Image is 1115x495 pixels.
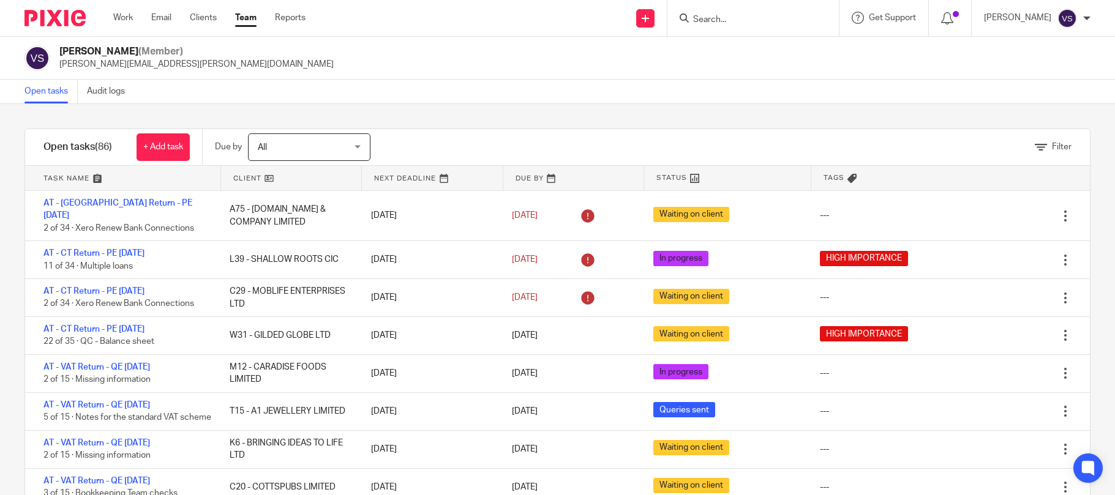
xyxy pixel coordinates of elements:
span: All [258,143,267,152]
a: AT - [GEOGRAPHIC_DATA] Return - PE [DATE] [43,199,192,220]
span: Status [656,173,687,183]
div: [DATE] [359,437,500,461]
div: C29 - MOBLIFE ENTERPRISES LTD [217,279,358,316]
span: Queries sent [653,402,715,417]
div: --- [820,367,829,379]
div: [DATE] [359,247,500,272]
img: svg%3E [24,45,50,71]
a: Work [113,12,133,24]
span: 2 of 34 · Xero Renew Bank Connections [43,224,194,233]
div: K6 - BRINGING IDEAS TO LIFE LTD [217,431,358,468]
span: Waiting on client [653,289,729,304]
span: [DATE] [512,445,538,453]
div: --- [820,291,829,303]
div: --- [820,443,829,455]
span: 5 of 15 · Notes for the standard VAT scheme [43,413,211,422]
span: In progress [653,364,708,379]
span: [DATE] [512,293,538,302]
a: AT - VAT Return - QE [DATE] [43,401,150,409]
span: 2 of 34 · Xero Renew Bank Connections [43,300,194,308]
span: 2 of 15 · Missing information [43,451,151,460]
div: A75 - [DOMAIN_NAME] & COMPANY LIMITED [217,197,358,234]
span: [DATE] [512,407,538,415]
a: AT - CT Return - PE [DATE] [43,287,145,296]
div: [DATE] [359,361,500,385]
p: Due by [215,141,242,153]
h1: Open tasks [43,141,112,154]
p: [PERSON_NAME][EMAIL_ADDRESS][PERSON_NAME][DOMAIN_NAME] [59,58,334,70]
a: Open tasks [24,80,78,103]
span: 11 of 34 · Multiple loans [43,262,133,270]
span: Get Support [869,13,916,22]
span: Filter [1052,143,1072,151]
a: + Add task [137,133,190,161]
a: AT - VAT Return - QE [DATE] [43,363,150,371]
p: [PERSON_NAME] [984,12,1051,24]
span: 2 of 15 · Missing information [43,375,151,384]
a: AT - CT Return - PE [DATE] [43,325,145,333]
span: HIGH IMPORTANCE [820,251,908,266]
span: Waiting on client [653,440,729,455]
div: M12 - CARADISE FOODS LIMITED [217,355,358,392]
div: [DATE] [359,399,500,423]
div: L39 - SHALLOW ROOTS CIC [217,247,358,272]
span: Waiting on client [653,326,729,341]
h2: [PERSON_NAME] [59,45,334,58]
span: In progress [653,251,708,266]
img: Pixie [24,10,86,26]
div: T15 - A1 JEWELLERY LIMITED [217,399,358,423]
a: Team [235,12,257,24]
span: HIGH IMPORTANCE [820,326,908,341]
input: Search [692,15,802,26]
div: [DATE] [359,285,500,310]
span: [DATE] [512,211,538,220]
a: Email [151,12,171,24]
div: --- [820,405,829,417]
img: svg%3E [1057,9,1077,28]
div: --- [820,481,829,493]
a: AT - VAT Return - QE [DATE] [43,477,150,485]
a: Reports [275,12,306,24]
div: [DATE] [359,323,500,348]
span: Waiting on client [653,207,729,222]
div: --- [820,209,829,221]
span: [DATE] [512,255,538,264]
span: 22 of 35 · QC - Balance sheet [43,338,154,346]
a: AT - VAT Return - QE [DATE] [43,439,150,447]
span: [DATE] [512,369,538,378]
span: Waiting on client [653,478,729,493]
a: Clients [190,12,217,24]
span: Tags [824,173,844,183]
span: [DATE] [512,331,538,340]
span: (86) [95,142,112,152]
div: [DATE] [359,203,500,228]
div: W31 - GILDED GLOBE LTD [217,323,358,348]
a: Audit logs [87,80,134,103]
a: AT - CT Return - PE [DATE] [43,249,145,258]
span: [DATE] [512,483,538,491]
span: (Member) [138,47,183,56]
